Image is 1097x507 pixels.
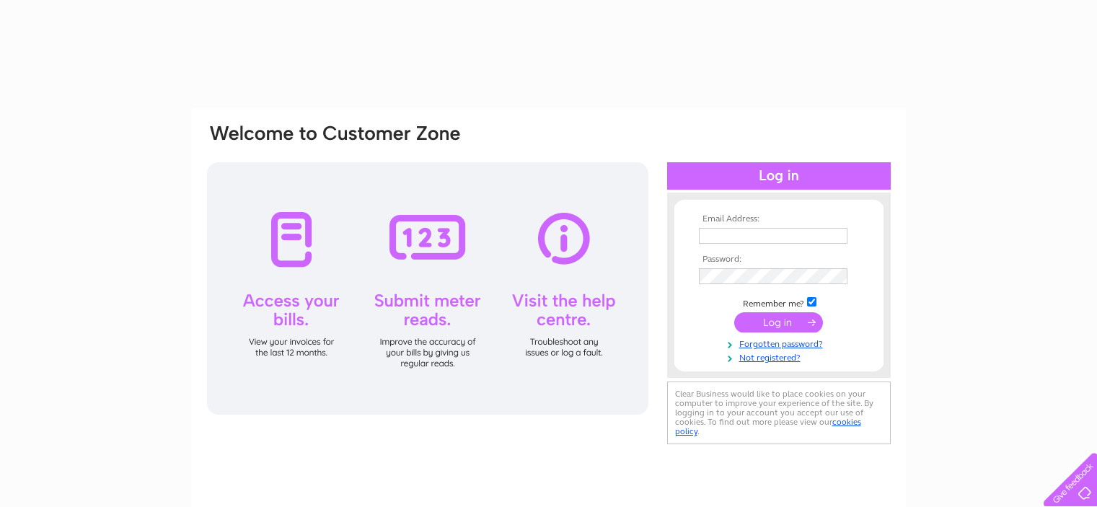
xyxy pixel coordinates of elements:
input: Submit [734,312,823,332]
div: Clear Business would like to place cookies on your computer to improve your experience of the sit... [667,382,891,444]
a: Not registered? [699,350,863,363]
a: Forgotten password? [699,336,863,350]
td: Remember me? [695,295,863,309]
th: Password: [695,255,863,265]
th: Email Address: [695,214,863,224]
a: cookies policy [675,417,861,436]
